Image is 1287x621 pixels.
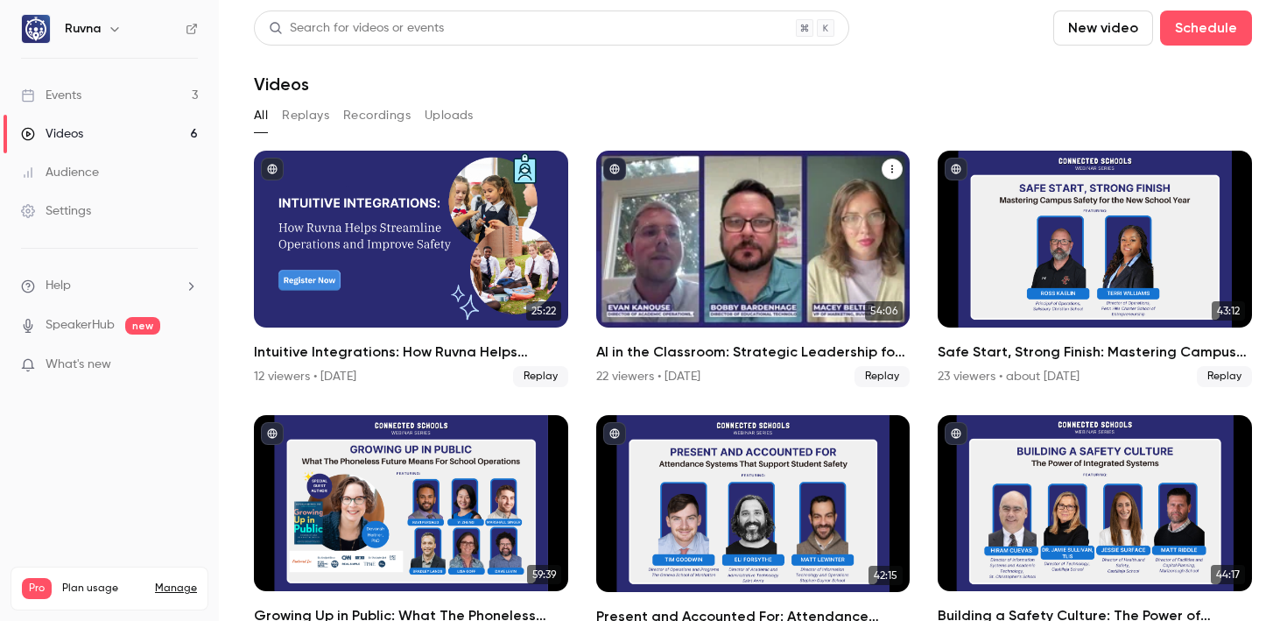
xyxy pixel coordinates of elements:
h2: AI in the Classroom: Strategic Leadership for the Future-Ready Independent School [596,342,911,363]
a: 54:06AI in the Classroom: Strategic Leadership for the Future-Ready Independent School22 viewers ... [596,151,911,387]
button: All [254,102,268,130]
div: Events [21,87,81,104]
span: 42:15 [869,566,903,585]
h6: Ruvna [65,20,101,38]
button: published [945,158,967,180]
iframe: Noticeable Trigger [177,357,198,373]
button: published [603,158,626,180]
div: 12 viewers • [DATE] [254,368,356,385]
span: Replay [1197,366,1252,387]
li: Safe Start, Strong Finish: Mastering Campus Safety for the New School Year [938,151,1252,387]
button: New video [1053,11,1153,46]
h1: Videos [254,74,309,95]
div: Settings [21,202,91,220]
button: Uploads [425,102,474,130]
div: 23 viewers • about [DATE] [938,368,1080,385]
button: Replays [282,102,329,130]
a: Manage [155,582,197,596]
button: published [603,422,626,445]
a: 25:22Intuitive Integrations: How Ruvna Helps Streamline Operations and Improve Safety12 viewers •... [254,151,568,387]
button: published [261,158,284,180]
span: Help [46,277,71,295]
span: 25:22 [526,301,561,321]
button: Recordings [343,102,411,130]
span: Replay [854,366,910,387]
h2: Intuitive Integrations: How Ruvna Helps Streamline Operations and Improve Safety [254,342,568,363]
span: 43:12 [1212,301,1245,321]
div: Audience [21,164,99,181]
span: 54:06 [865,301,903,321]
button: Schedule [1160,11,1252,46]
li: AI in the Classroom: Strategic Leadership for the Future-Ready Independent School [596,151,911,387]
span: new [125,317,160,335]
section: Videos [254,11,1252,610]
img: Ruvna [22,15,50,43]
div: Videos [21,125,83,143]
button: published [945,422,967,445]
li: Intuitive Integrations: How Ruvna Helps Streamline Operations and Improve Safety [254,151,568,387]
span: Replay [513,366,568,387]
span: 44:17 [1211,565,1245,584]
span: Pro [22,578,52,599]
a: SpeakerHub [46,316,115,335]
div: Search for videos or events [269,19,444,38]
span: Plan usage [62,582,144,596]
span: 59:39 [527,565,561,584]
li: help-dropdown-opener [21,277,198,295]
h2: Safe Start, Strong Finish: Mastering Campus Safety for the New School Year [938,342,1252,363]
span: What's new [46,356,111,374]
button: published [261,422,284,445]
div: 22 viewers • [DATE] [596,368,700,385]
a: 43:12Safe Start, Strong Finish: Mastering Campus Safety for the New School Year23 viewers • about... [938,151,1252,387]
